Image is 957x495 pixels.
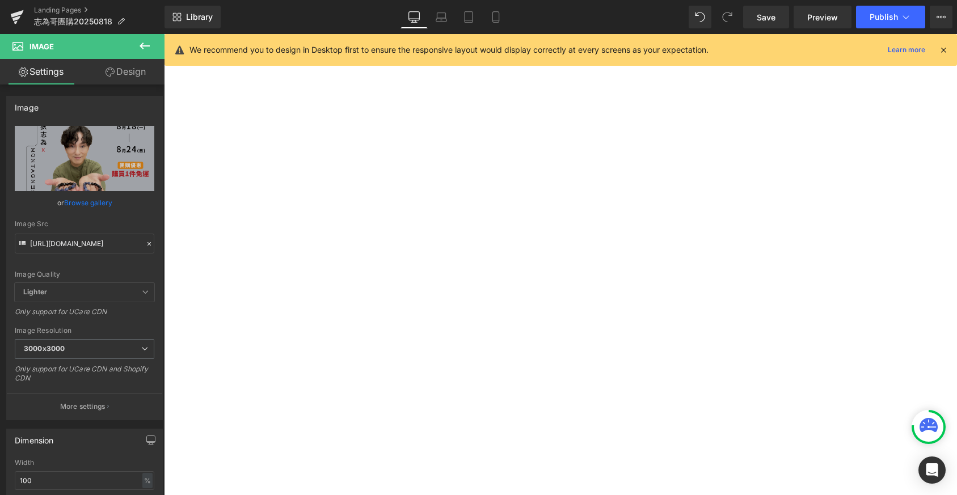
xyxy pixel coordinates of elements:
[15,234,154,253] input: Link
[400,6,428,28] a: Desktop
[15,429,54,445] div: Dimension
[189,44,709,56] p: We recommend you to design in Desktop first to ensure the responsive layout would display correct...
[24,344,65,353] b: 3000x3000
[856,6,925,28] button: Publish
[883,43,930,57] a: Learn more
[870,12,898,22] span: Publish
[455,6,482,28] a: Tablet
[716,6,739,28] button: Redo
[428,6,455,28] a: Laptop
[15,220,154,228] div: Image Src
[689,6,711,28] button: Undo
[165,6,221,28] a: New Library
[757,11,775,23] span: Save
[482,6,509,28] a: Mobile
[34,17,112,26] span: 志為哥團購20250818
[64,193,112,213] a: Browse gallery
[918,456,946,484] div: Open Intercom Messenger
[930,6,952,28] button: More
[15,471,154,490] input: auto
[15,197,154,209] div: or
[807,11,838,23] span: Preview
[142,473,153,488] div: %
[15,365,154,390] div: Only support for UCare CDN and Shopify CDN
[60,401,106,412] p: More settings
[15,307,154,324] div: Only support for UCare CDN
[15,459,154,467] div: Width
[29,42,54,51] span: Image
[15,270,154,278] div: Image Quality
[34,6,165,15] a: Landing Pages
[23,287,47,296] b: Lighter
[186,12,213,22] span: Library
[7,393,162,420] button: More settings
[15,327,154,335] div: Image Resolution
[15,96,39,112] div: Image
[794,6,851,28] a: Preview
[85,59,167,84] a: Design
